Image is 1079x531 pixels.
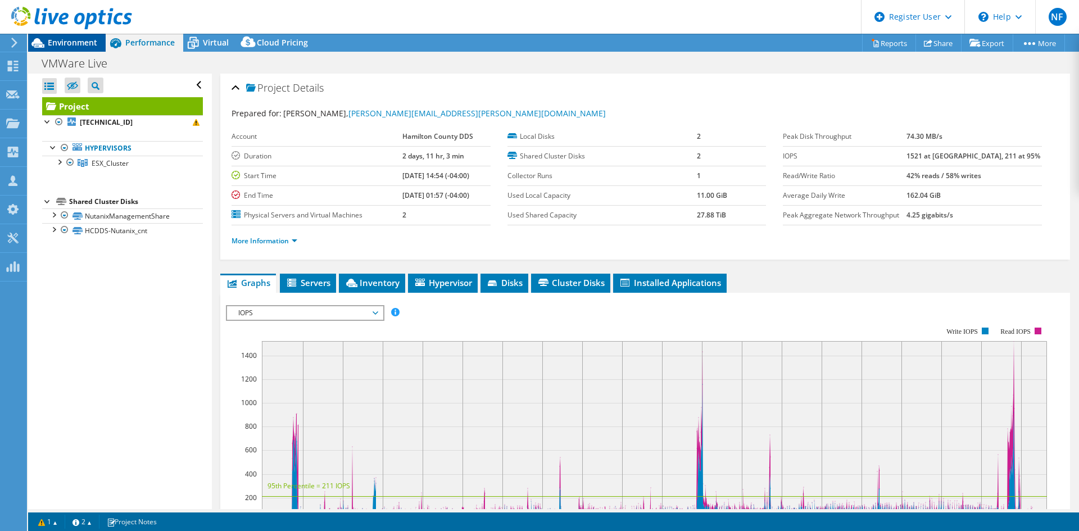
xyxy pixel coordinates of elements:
[42,223,203,238] a: HCDDS-Nutanix_cnt
[232,236,297,246] a: More Information
[232,210,402,221] label: Physical Servers and Virtual Machines
[906,131,942,141] b: 74.30 MB/s
[268,481,350,491] text: 95th Percentile = 211 IOPS
[697,171,701,180] b: 1
[232,108,282,119] label: Prepared for:
[783,170,906,181] label: Read/Write Ratio
[65,515,99,529] a: 2
[48,37,97,48] span: Environment
[241,351,257,360] text: 1400
[1049,8,1067,26] span: NF
[906,151,1040,161] b: 1521 at [GEOGRAPHIC_DATA], 211 at 95%
[507,190,697,201] label: Used Local Capacity
[783,210,906,221] label: Peak Aggregate Network Throughput
[1013,34,1065,52] a: More
[257,37,308,48] span: Cloud Pricing
[80,117,133,127] b: [TECHNICAL_ID]
[42,115,203,130] a: [TECHNICAL_ID]
[486,277,523,288] span: Disks
[232,170,402,181] label: Start Time
[283,108,606,119] span: [PERSON_NAME],
[783,190,906,201] label: Average Daily Write
[946,328,978,335] text: Write IOPS
[245,445,257,455] text: 600
[69,195,203,208] div: Shared Cluster Disks
[697,210,726,220] b: 27.88 TiB
[402,171,469,180] b: [DATE] 14:54 (-04:00)
[285,277,330,288] span: Servers
[226,277,270,288] span: Graphs
[906,210,953,220] b: 4.25 gigabits/s
[537,277,605,288] span: Cluster Disks
[961,34,1013,52] a: Export
[697,190,727,200] b: 11.00 GiB
[245,421,257,431] text: 800
[203,37,229,48] span: Virtual
[245,493,257,502] text: 200
[232,131,402,142] label: Account
[783,151,906,162] label: IOPS
[402,190,469,200] b: [DATE] 01:57 (-04:00)
[232,190,402,201] label: End Time
[30,515,65,529] a: 1
[507,131,697,142] label: Local Disks
[783,131,906,142] label: Peak Disk Throughput
[37,57,125,70] h1: VMWare Live
[42,141,203,156] a: Hypervisors
[978,12,989,22] svg: \n
[862,34,916,52] a: Reports
[414,277,472,288] span: Hypervisor
[1001,328,1031,335] text: Read IOPS
[233,306,377,320] span: IOPS
[697,151,701,161] b: 2
[99,515,165,529] a: Project Notes
[906,190,941,200] b: 162.04 GiB
[42,208,203,223] a: NutanixManagementShare
[92,158,129,168] span: ESX_Cluster
[402,131,473,141] b: Hamilton County DDS
[402,151,464,161] b: 2 days, 11 hr, 3 min
[915,34,962,52] a: Share
[42,156,203,170] a: ESX_Cluster
[241,374,257,384] text: 1200
[507,170,697,181] label: Collector Runs
[507,210,697,221] label: Used Shared Capacity
[42,97,203,115] a: Project
[344,277,400,288] span: Inventory
[348,108,606,119] a: [PERSON_NAME][EMAIL_ADDRESS][PERSON_NAME][DOMAIN_NAME]
[619,277,721,288] span: Installed Applications
[232,151,402,162] label: Duration
[906,171,981,180] b: 42% reads / 58% writes
[125,37,175,48] span: Performance
[241,398,257,407] text: 1000
[246,83,290,94] span: Project
[697,131,701,141] b: 2
[402,210,406,220] b: 2
[507,151,697,162] label: Shared Cluster Disks
[293,81,324,94] span: Details
[245,469,257,479] text: 400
